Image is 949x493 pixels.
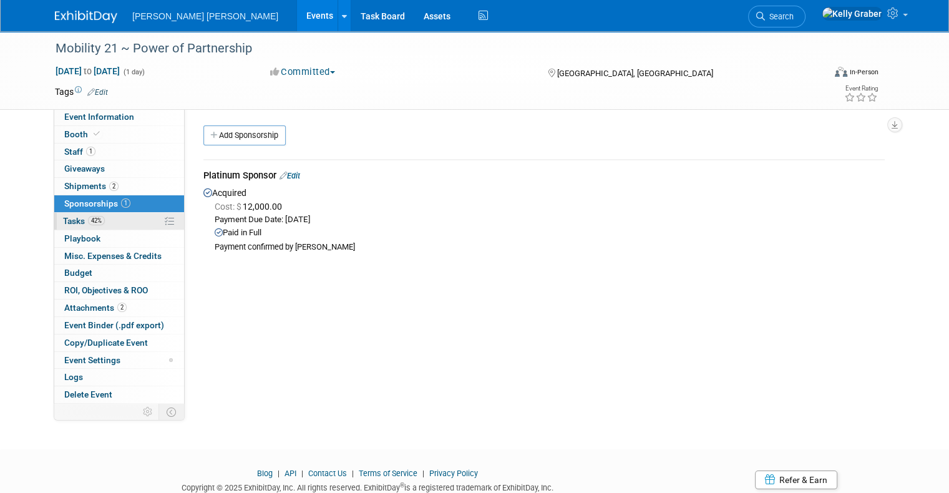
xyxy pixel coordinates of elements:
a: Attachments2 [54,300,184,316]
a: Booth [54,126,184,143]
span: 42% [88,216,105,225]
div: Paid in Full [215,227,885,239]
a: Misc. Expenses & Credits [54,248,184,265]
span: Tasks [63,216,105,226]
span: Copy/Duplicate Event [64,338,148,348]
a: Blog [257,469,273,478]
a: ROI, Objectives & ROO [54,282,184,299]
span: Cost: $ [215,202,243,212]
a: Edit [87,88,108,97]
span: 2 [117,303,127,312]
sup: ® [400,482,404,489]
span: Staff [64,147,95,157]
a: Terms of Service [359,469,417,478]
span: ROI, Objectives & ROO [64,285,148,295]
img: Kelly Graber [822,7,882,21]
a: API [285,469,296,478]
div: Payment Due Date: [DATE] [215,214,885,226]
div: Acquired [203,185,885,253]
span: (1 day) [122,68,145,76]
a: Budget [54,265,184,281]
span: Shipments [64,181,119,191]
span: Delete Event [64,389,112,399]
a: Shipments2 [54,178,184,195]
div: Mobility 21 ~ Power of Partnership [51,37,809,60]
span: | [349,469,357,478]
div: Payment confirmed by [PERSON_NAME] [215,242,885,253]
span: Misc. Expenses & Credits [64,251,162,261]
a: Tasks42% [54,213,184,230]
span: Event Information [64,112,134,122]
a: Privacy Policy [429,469,478,478]
td: Tags [55,85,108,98]
span: Event Binder (.pdf export) [64,320,164,330]
span: Booth [64,129,102,139]
span: 12,000.00 [215,202,287,212]
span: Attachments [64,303,127,313]
img: Format-Inperson.png [835,67,847,77]
span: Sponsorships [64,198,130,208]
span: to [82,66,94,76]
span: Event Settings [64,355,120,365]
a: Copy/Duplicate Event [54,334,184,351]
a: Delete Event [54,386,184,403]
div: Platinum Sponsor [203,169,885,185]
span: Logs [64,372,83,382]
a: Playbook [54,230,184,247]
span: | [275,469,283,478]
a: Sponsorships1 [54,195,184,212]
div: In-Person [849,67,878,77]
span: Giveaways [64,164,105,173]
a: Event Settings [54,352,184,369]
a: Refer & Earn [755,471,837,489]
a: Logs [54,369,184,386]
a: Search [748,6,805,27]
a: Giveaways [54,160,184,177]
a: Edit [280,171,300,180]
img: ExhibitDay [55,11,117,23]
span: [DATE] [DATE] [55,66,120,77]
i: Booth reservation complete [94,130,100,137]
td: Toggle Event Tabs [159,404,185,420]
span: [GEOGRAPHIC_DATA], [GEOGRAPHIC_DATA] [557,69,713,78]
a: Add Sponsorship [203,125,286,145]
span: Budget [64,268,92,278]
span: 1 [121,198,130,208]
span: | [419,469,427,478]
a: Event Information [54,109,184,125]
span: Search [765,12,794,21]
button: Committed [266,66,340,79]
a: Staff1 [54,144,184,160]
td: Personalize Event Tab Strip [137,404,159,420]
a: Event Binder (.pdf export) [54,317,184,334]
span: 2 [109,182,119,191]
a: Contact Us [308,469,347,478]
span: Modified Layout [169,358,173,362]
span: [PERSON_NAME] [PERSON_NAME] [132,11,278,21]
span: | [298,469,306,478]
span: Playbook [64,233,100,243]
div: Event Rating [844,85,878,92]
div: Event Format [757,65,878,84]
span: 1 [86,147,95,156]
